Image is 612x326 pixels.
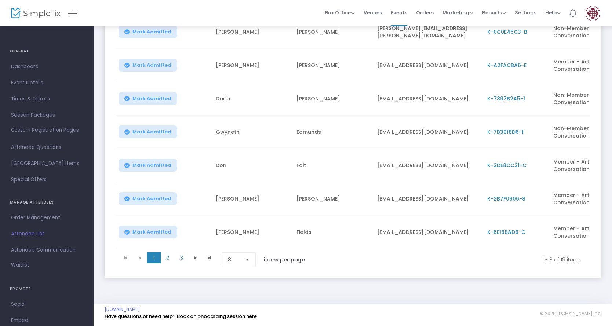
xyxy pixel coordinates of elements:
span: K-7B3918D6-1 [487,128,524,136]
span: Go to the next page [193,255,198,261]
td: Don [211,149,292,182]
span: Mark Admitted [132,229,171,235]
span: 8 [228,256,239,263]
span: Waitlist [11,261,29,269]
span: K-2DE8CC21-C [487,162,527,169]
span: Season Packages [11,110,83,120]
td: Fields [292,216,373,249]
h4: MANAGE ATTENDEES [10,195,84,210]
span: Mark Admitted [132,162,171,168]
span: Custom Registration Pages [11,127,79,134]
span: Attendee Questions [11,143,83,152]
a: [DOMAIN_NAME] [105,307,140,312]
span: K-2B7F0606-8 [487,195,525,202]
button: Mark Admitted [119,192,177,205]
span: K-0C0E46C3-B [487,28,527,36]
td: Fait [292,149,373,182]
span: Venues [364,3,382,22]
span: Dashboard [11,62,83,72]
span: Box Office [325,9,355,16]
td: [PERSON_NAME][EMAIL_ADDRESS][PERSON_NAME][DOMAIN_NAME] [373,15,483,49]
span: Attendee Communication [11,245,83,255]
span: Mark Admitted [132,29,171,35]
td: [EMAIL_ADDRESS][DOMAIN_NAME] [373,182,483,216]
span: Page 1 [147,252,161,263]
td: [PERSON_NAME] [211,15,292,49]
td: [EMAIL_ADDRESS][DOMAIN_NAME] [373,49,483,82]
td: [PERSON_NAME] [292,49,373,82]
span: K-7897B2A5-1 [487,95,525,102]
button: Mark Admitted [119,226,177,238]
td: Daria [211,82,292,116]
button: Select [242,253,252,267]
td: [PERSON_NAME] [292,15,373,49]
span: K-A2FACBA6-E [487,62,527,69]
span: © 2025 [DOMAIN_NAME] Inc. [540,311,601,316]
span: Events [391,3,407,22]
td: [EMAIL_ADDRESS][DOMAIN_NAME] [373,82,483,116]
span: Go to the last page [207,255,212,261]
a: Have questions or need help? Book an onboarding session here [105,313,257,320]
td: [EMAIL_ADDRESS][DOMAIN_NAME] [373,116,483,149]
kendo-pager-info: 1 - 8 of 19 items [320,252,582,267]
td: Gwyneth [211,116,292,149]
span: Go to the last page [203,252,216,263]
span: Page 2 [161,252,175,263]
td: [EMAIL_ADDRESS][DOMAIN_NAME] [373,149,483,182]
span: Help [545,9,561,16]
span: Orders [416,3,434,22]
td: [PERSON_NAME] [211,182,292,216]
span: Mark Admitted [132,62,171,68]
button: Mark Admitted [119,25,177,38]
span: Page 3 [175,252,189,263]
span: Times & Tickets [11,94,83,104]
span: Attendee List [11,229,83,239]
span: Mark Admitted [132,196,171,202]
span: Settings [515,3,536,22]
span: Reports [482,9,506,16]
span: Go to the next page [189,252,203,263]
td: [EMAIL_ADDRESS][DOMAIN_NAME] [373,216,483,249]
span: Social [11,300,83,309]
span: K-6E168AD6-C [487,228,525,236]
span: Mark Admitted [132,129,171,135]
span: Marketing [442,9,473,16]
td: Edmunds [292,116,373,149]
td: [PERSON_NAME] [211,49,292,82]
h4: PROMOTE [10,282,84,296]
span: Mark Admitted [132,96,171,102]
span: Embed [11,316,83,325]
span: Special Offers [11,175,83,184]
button: Mark Admitted [119,59,177,72]
button: Mark Admitted [119,92,177,105]
span: [GEOGRAPHIC_DATA] Items [11,159,83,168]
td: [PERSON_NAME] [211,216,292,249]
label: items per page [264,256,305,263]
span: Event Details [11,78,83,88]
h4: GENERAL [10,44,84,59]
button: Mark Admitted [119,159,177,172]
button: Mark Admitted [119,125,177,138]
span: Order Management [11,213,83,223]
td: [PERSON_NAME] [292,182,373,216]
td: [PERSON_NAME] [292,82,373,116]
